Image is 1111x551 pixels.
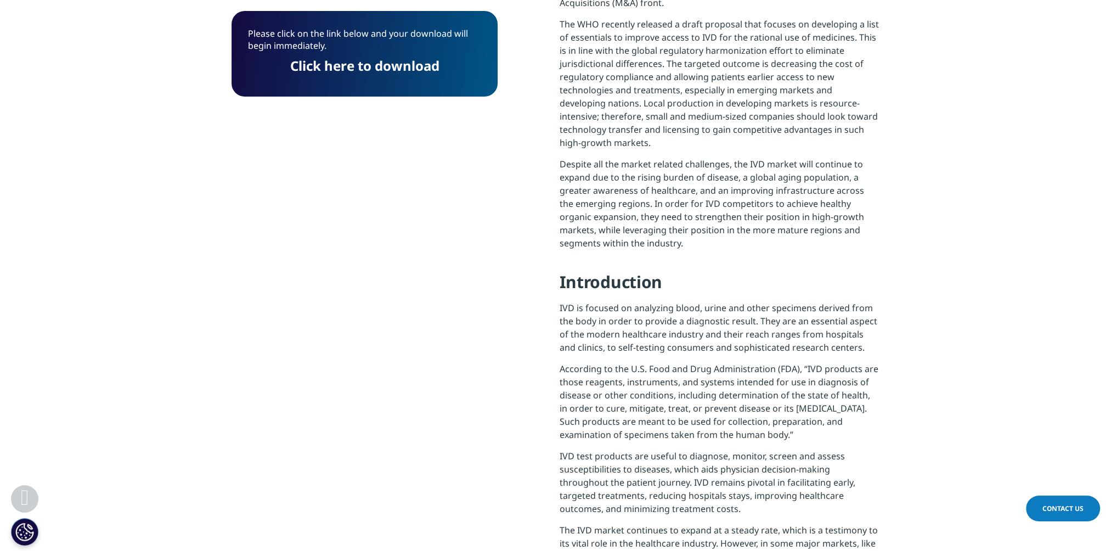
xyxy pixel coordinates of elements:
span: Contact Us [1042,504,1084,513]
p: IVD test products are useful to diagnose, monitor, screen and assess susceptibilities to diseases... [560,449,879,524]
a: Click here to download [290,57,439,75]
p: Despite all the market related challenges, the IVD market will continue to expand due to the risi... [560,158,879,258]
p: The WHO recently released a draft proposal that focuses on developing a list of essentials to imp... [560,18,879,158]
p: IVD is focused on analyzing blood, urine and other specimens derived from the body in order to pr... [560,301,879,362]
button: Cookies Settings [11,518,38,546]
a: Contact Us [1026,496,1100,521]
p: Please click on the link below and your download will begin immediately. [248,27,481,60]
p: According to the U.S. Food and Drug Administration (FDA), “IVD products are those reagents, instr... [560,362,879,449]
h4: Introduction [560,271,879,301]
